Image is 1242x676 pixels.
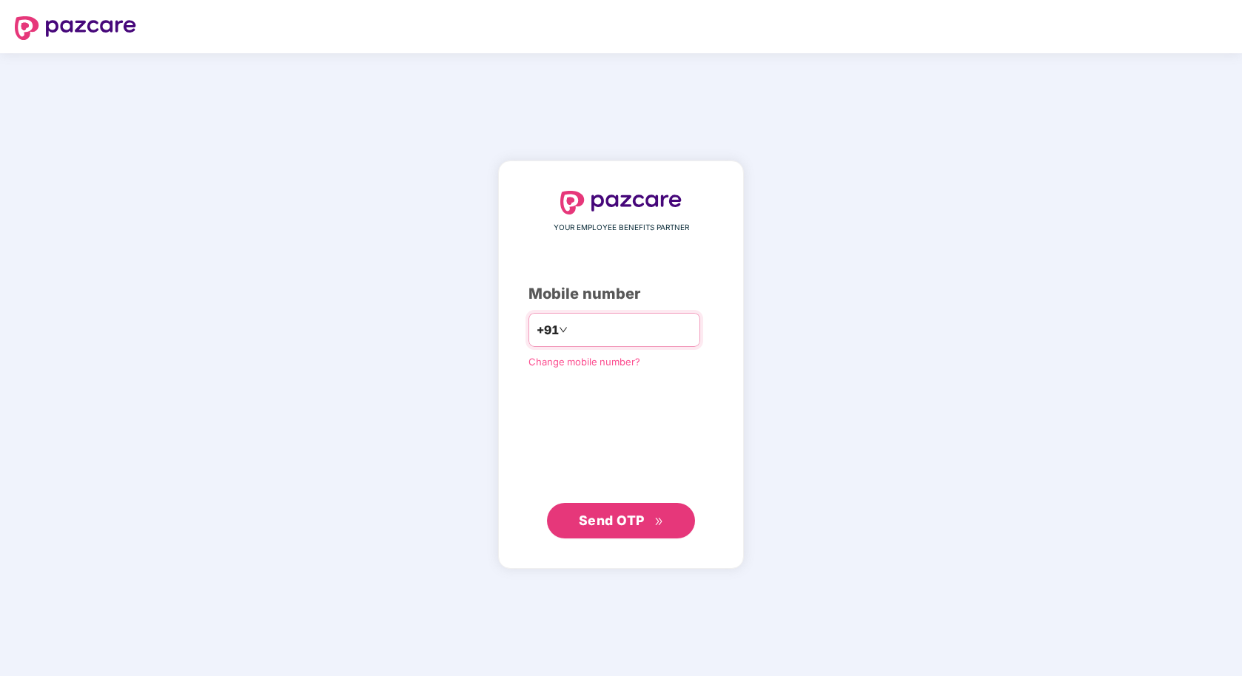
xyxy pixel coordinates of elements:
[654,517,664,527] span: double-right
[537,321,559,339] span: +91
[528,283,714,305] div: Mobile number
[560,191,682,214] img: logo
[559,325,568,334] span: down
[554,222,689,234] span: YOUR EMPLOYEE BENEFITS PARTNER
[579,513,645,528] span: Send OTP
[15,16,136,40] img: logo
[528,356,640,368] a: Change mobile number?
[547,503,695,538] button: Send OTPdouble-right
